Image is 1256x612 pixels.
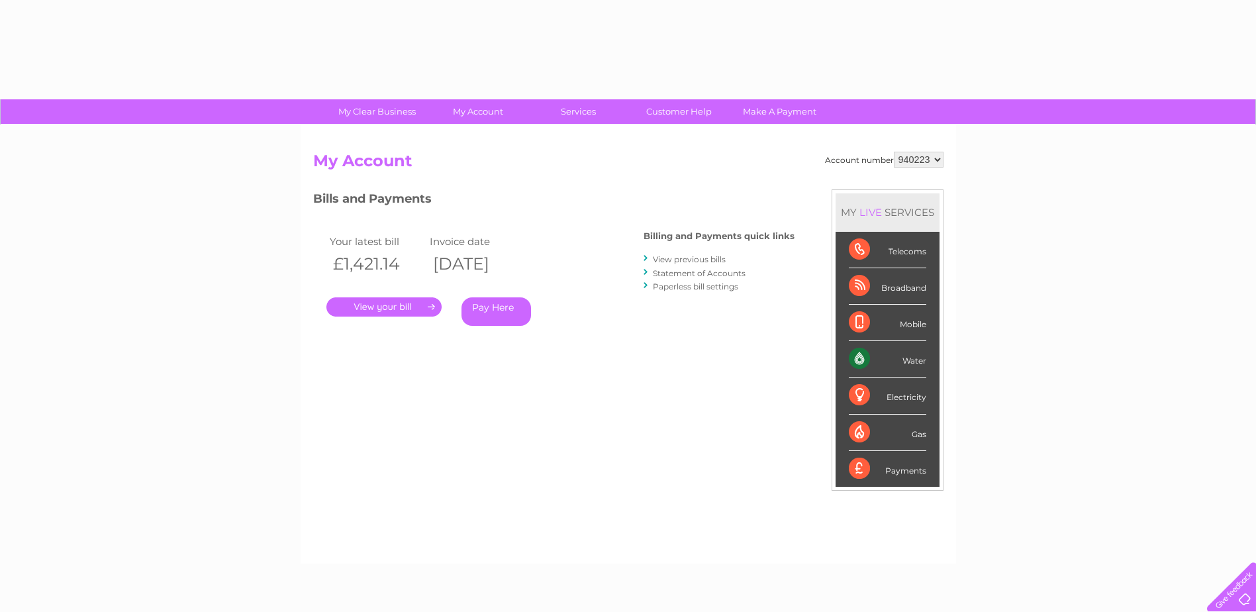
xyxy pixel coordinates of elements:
[326,232,426,250] td: Your latest bill
[825,152,943,168] div: Account number
[426,250,526,278] th: [DATE]
[326,250,426,278] th: £1,421.14
[423,99,532,124] a: My Account
[326,297,442,317] a: .
[653,268,746,278] a: Statement of Accounts
[849,268,926,305] div: Broadband
[653,254,726,264] a: View previous bills
[849,341,926,378] div: Water
[849,451,926,487] div: Payments
[524,99,633,124] a: Services
[725,99,834,124] a: Make A Payment
[849,232,926,268] div: Telecoms
[653,281,738,291] a: Paperless bill settings
[849,378,926,414] div: Electricity
[426,232,526,250] td: Invoice date
[624,99,734,124] a: Customer Help
[857,206,885,219] div: LIVE
[461,297,531,326] a: Pay Here
[836,193,940,231] div: MY SERVICES
[849,305,926,341] div: Mobile
[313,152,943,177] h2: My Account
[849,415,926,451] div: Gas
[322,99,432,124] a: My Clear Business
[644,231,795,241] h4: Billing and Payments quick links
[313,189,795,213] h3: Bills and Payments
